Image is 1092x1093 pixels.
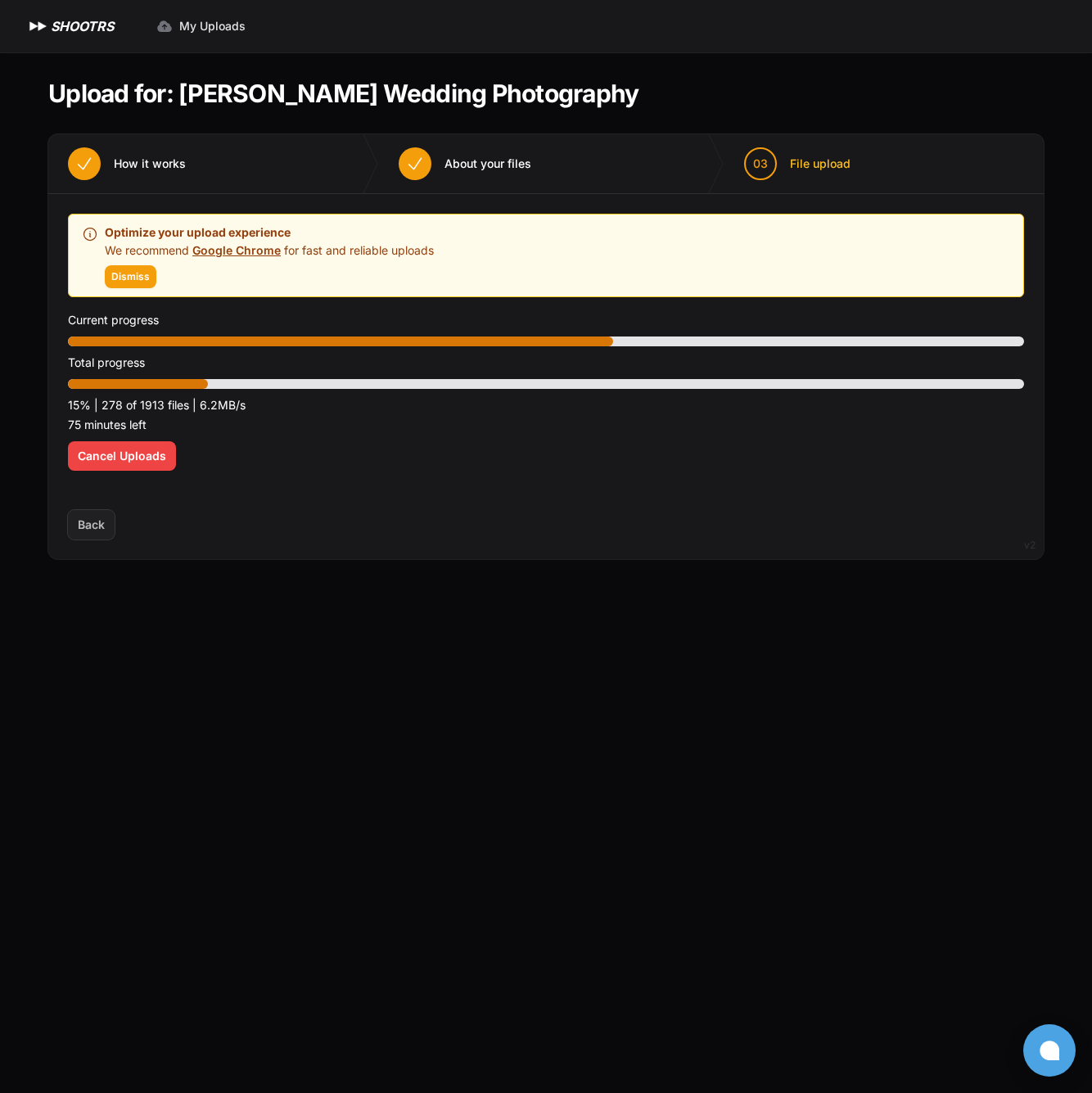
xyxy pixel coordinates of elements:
[105,223,434,242] p: Optimize your upload experience
[192,243,281,257] a: Google Chrome
[105,242,434,259] p: We recommend for fast and reliable uploads
[179,18,246,34] span: My Uploads
[111,270,150,283] span: Dismiss
[68,395,1024,415] p: 15% | 278 of 1913 files | 6.2MB/s
[48,79,639,108] h1: Upload for: [PERSON_NAME] Wedding Photography
[379,134,551,193] button: About your files
[26,16,114,36] a: SHOOTRS SHOOTRS
[105,265,156,288] button: Dismiss
[753,156,768,172] span: 03
[26,16,51,36] img: SHOOTRS
[724,134,870,193] button: 03 File upload
[790,156,851,172] span: File upload
[68,441,176,471] button: Cancel Uploads
[68,310,1024,330] p: Current progress
[68,415,1024,435] p: 75 minutes left
[68,353,1024,373] p: Total progress
[78,448,166,464] span: Cancel Uploads
[114,156,186,172] span: How it works
[1023,1024,1076,1077] button: Open chat window
[1024,535,1036,555] div: v2
[48,134,205,193] button: How it works
[444,156,531,172] span: About your files
[51,16,114,36] h1: SHOOTRS
[147,11,255,41] a: My Uploads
